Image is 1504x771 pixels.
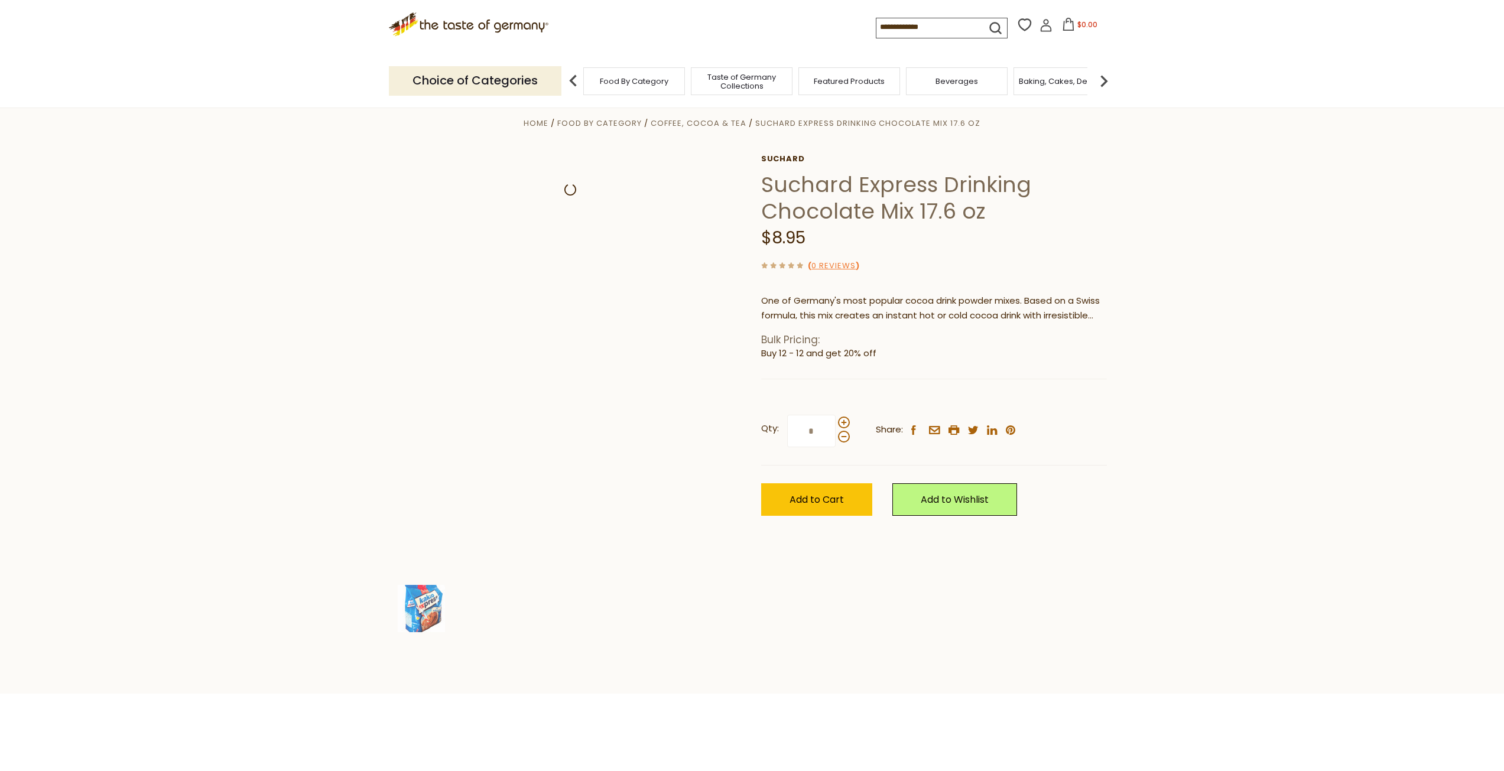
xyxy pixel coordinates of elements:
[761,171,1107,225] h1: Suchard Express Drinking Chocolate Mix 17.6 oz
[892,483,1017,516] a: Add to Wishlist
[524,118,548,129] a: Home
[761,483,872,516] button: Add to Cart
[1092,69,1116,93] img: next arrow
[814,77,885,86] a: Featured Products
[761,346,1107,361] li: Buy 12 - 12 and get 20% off
[755,118,980,129] a: Suchard Express Drinking Chocolate Mix 17.6 oz
[398,585,445,632] img: Suchard Express Drinking Chocolate Mix 17.6 oz
[651,118,746,129] a: Coffee, Cocoa & Tea
[389,66,561,95] p: Choice of Categories
[761,334,1107,346] h1: Bulk Pricing:
[787,415,836,447] input: Qty:
[1019,77,1110,86] a: Baking, Cakes, Desserts
[761,154,1107,164] a: Suchard
[694,73,789,90] a: Taste of Germany Collections
[790,493,844,506] span: Add to Cart
[1077,19,1097,30] span: $0.00
[557,118,642,129] a: Food By Category
[935,77,978,86] a: Beverages
[811,260,856,272] a: 0 Reviews
[761,421,779,436] strong: Qty:
[808,260,859,271] span: ( )
[761,226,805,249] span: $8.95
[600,77,668,86] a: Food By Category
[761,294,1107,323] p: One of Germany's most popular cocoa drink powder mixes. Based on a Swiss formula, this mix create...
[1055,18,1105,35] button: $0.00
[561,69,585,93] img: previous arrow
[876,422,903,437] span: Share:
